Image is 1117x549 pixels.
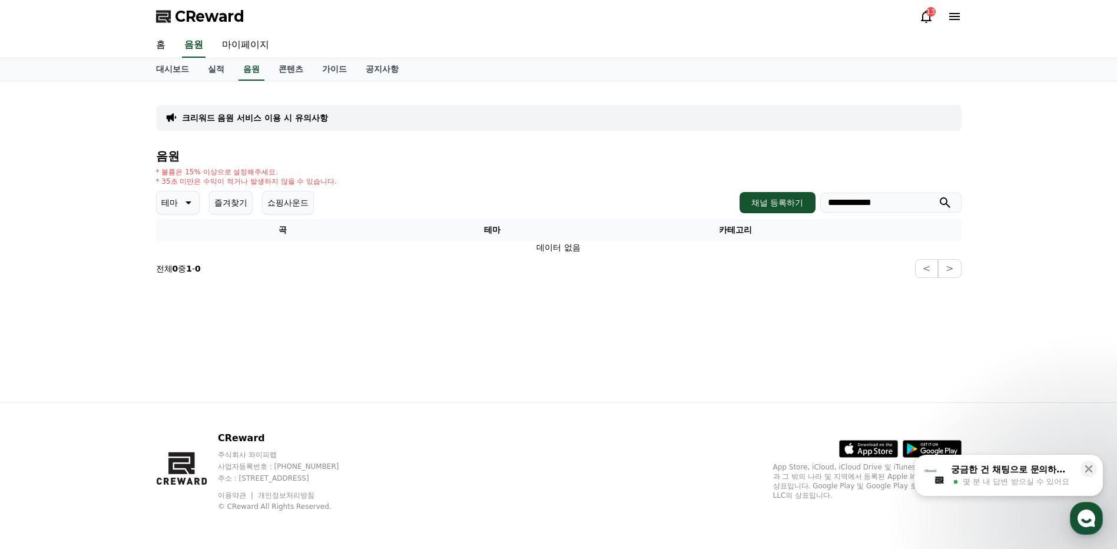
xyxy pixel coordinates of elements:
[186,264,192,273] strong: 1
[198,58,234,81] a: 실적
[919,9,933,24] a: 13
[218,474,362,483] p: 주소 : [STREET_ADDRESS]
[218,502,362,511] p: © CReward All Rights Reserved.
[78,373,152,403] a: 대화
[209,191,253,214] button: 즐겨찾기
[218,462,362,471] p: 사업자등록번호 : [PHONE_NUMBER]
[108,392,122,401] span: 대화
[156,177,337,186] p: * 35초 미만은 수익이 적거나 발생하지 않을 수 있습니다.
[152,373,226,403] a: 설정
[156,263,201,274] p: 전체 중 -
[182,391,196,401] span: 설정
[218,491,255,500] a: 이용약관
[147,58,198,81] a: 대시보드
[156,191,200,214] button: 테마
[218,450,362,459] p: 주식회사 와이피랩
[182,112,328,124] a: 크리워드 음원 서비스 이용 시 유의사항
[173,264,178,273] strong: 0
[313,58,356,81] a: 가이드
[575,219,896,241] th: 카테고리
[156,219,410,241] th: 곡
[740,192,815,213] button: 채널 등록하기
[156,167,337,177] p: * 볼륨은 15% 이상으로 설정해주세요.
[213,33,279,58] a: 마이페이지
[773,462,962,500] p: App Store, iCloud, iCloud Drive 및 iTunes Store는 미국과 그 밖의 나라 및 지역에서 등록된 Apple Inc.의 서비스 상표입니다. Goo...
[269,58,313,81] a: 콘텐츠
[175,7,244,26] span: CReward
[156,7,244,26] a: CReward
[262,191,314,214] button: 쇼핑사운드
[410,219,575,241] th: 테마
[238,58,264,81] a: 음원
[182,33,205,58] a: 음원
[926,7,936,16] div: 13
[37,391,44,401] span: 홈
[938,259,961,278] button: >
[915,259,938,278] button: <
[156,150,962,163] h4: 음원
[195,264,201,273] strong: 0
[4,373,78,403] a: 홈
[147,33,175,58] a: 홈
[356,58,408,81] a: 공지사항
[161,194,178,211] p: 테마
[218,431,362,445] p: CReward
[156,241,962,254] td: 데이터 없음
[258,491,314,500] a: 개인정보처리방침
